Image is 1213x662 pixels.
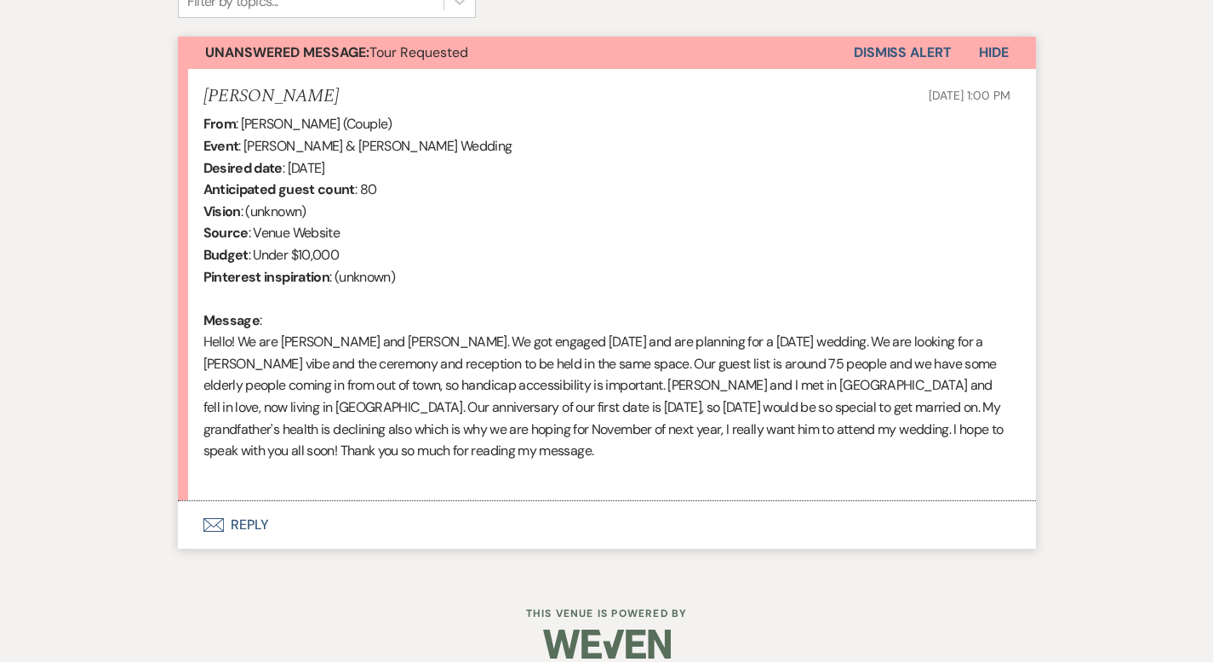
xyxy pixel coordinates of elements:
[205,43,468,61] span: Tour Requested
[205,43,369,61] strong: Unanswered Message:
[203,115,236,133] b: From
[203,113,1010,483] div: : [PERSON_NAME] (Couple) : [PERSON_NAME] & [PERSON_NAME] Wedding : [DATE] : 80 : (unknown) : Venu...
[203,137,239,155] b: Event
[203,268,330,286] b: Pinterest inspiration
[203,224,249,242] b: Source
[203,203,241,220] b: Vision
[203,159,283,177] b: Desired date
[203,86,339,107] h5: [PERSON_NAME]
[203,180,355,198] b: Anticipated guest count
[854,37,952,69] button: Dismiss Alert
[178,37,854,69] button: Unanswered Message:Tour Requested
[203,311,260,329] b: Message
[952,37,1036,69] button: Hide
[178,501,1036,549] button: Reply
[979,43,1009,61] span: Hide
[203,246,249,264] b: Budget
[929,88,1010,103] span: [DATE] 1:00 PM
